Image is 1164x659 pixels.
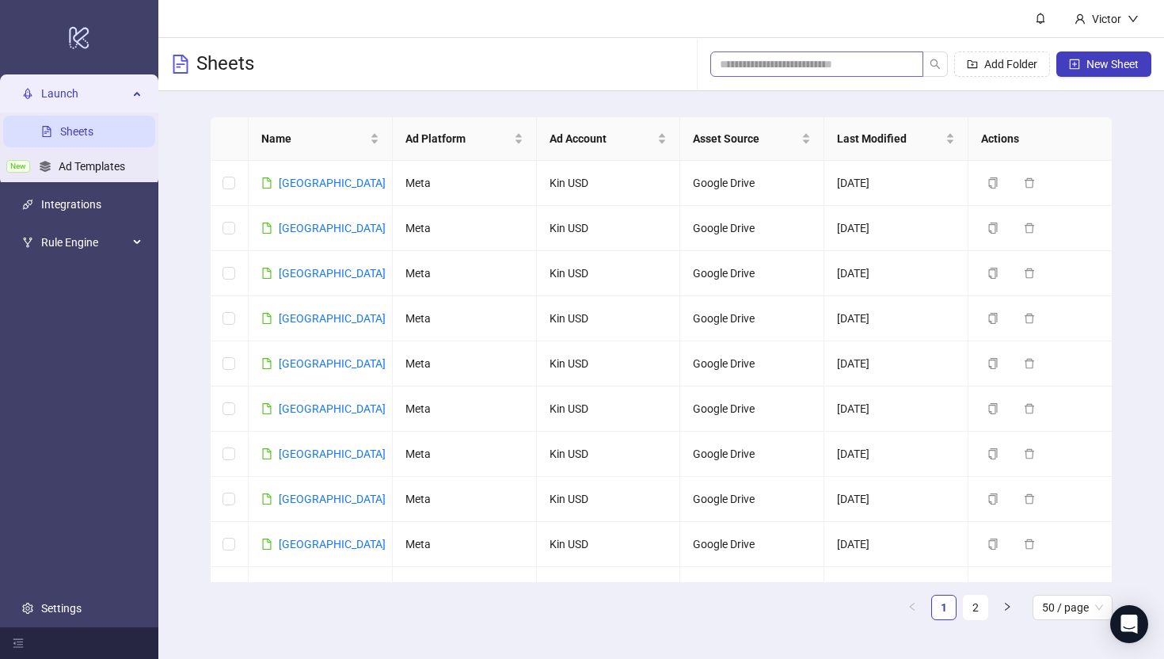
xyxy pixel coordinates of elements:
[1024,268,1035,279] span: delete
[1024,448,1035,459] span: delete
[680,432,824,477] td: Google Drive
[824,341,968,387] td: [DATE]
[680,251,824,296] td: Google Drive
[1128,13,1139,25] span: down
[537,522,681,567] td: Kin USD
[1086,10,1128,28] div: Victor
[393,117,537,161] th: Ad Platform
[824,522,968,567] td: [DATE]
[1024,358,1035,369] span: delete
[279,312,386,325] a: [GEOGRAPHIC_DATA]
[680,477,824,522] td: Google Drive
[1056,51,1151,77] button: New Sheet
[1033,595,1113,620] div: Page Size
[987,358,999,369] span: copy
[405,130,511,147] span: Ad Platform
[41,198,101,211] a: Integrations
[824,251,968,296] td: [DATE]
[537,567,681,612] td: Kin USD
[550,130,655,147] span: Ad Account
[987,268,999,279] span: copy
[693,130,798,147] span: Asset Source
[537,477,681,522] td: Kin USD
[261,448,272,459] span: file
[279,538,386,550] a: [GEOGRAPHIC_DATA]
[261,403,272,414] span: file
[537,206,681,251] td: Kin USD
[537,341,681,387] td: Kin USD
[954,51,1050,77] button: Add Folder
[680,522,824,567] td: Google Drive
[60,125,93,138] a: Sheets
[537,296,681,341] td: Kin USD
[1035,13,1046,24] span: bell
[968,117,1113,161] th: Actions
[41,602,82,615] a: Settings
[261,268,272,279] span: file
[261,313,272,324] span: file
[680,206,824,251] td: Google Drive
[249,117,393,161] th: Name
[537,432,681,477] td: Kin USD
[261,223,272,234] span: file
[680,161,824,206] td: Google Drive
[963,595,988,620] li: 2
[1086,58,1139,70] span: New Sheet
[987,493,999,505] span: copy
[931,595,957,620] li: 1
[680,341,824,387] td: Google Drive
[537,251,681,296] td: Kin USD
[279,267,386,280] a: [GEOGRAPHIC_DATA]
[1042,596,1103,619] span: 50 / page
[900,595,925,620] li: Previous Page
[393,341,537,387] td: Meta
[984,58,1037,70] span: Add Folder
[13,638,24,649] span: menu-fold
[1110,605,1148,643] div: Open Intercom Messenger
[279,448,386,460] a: [GEOGRAPHIC_DATA]
[279,357,386,370] a: [GEOGRAPHIC_DATA]
[824,432,968,477] td: [DATE]
[279,402,386,415] a: [GEOGRAPHIC_DATA]
[59,160,125,173] a: Ad Templates
[1024,223,1035,234] span: delete
[680,387,824,432] td: Google Drive
[1024,403,1035,414] span: delete
[680,117,824,161] th: Asset Source
[824,387,968,432] td: [DATE]
[907,602,917,611] span: left
[393,251,537,296] td: Meta
[537,161,681,206] td: Kin USD
[1024,313,1035,324] span: delete
[987,403,999,414] span: copy
[824,117,968,161] th: Last Modified
[900,595,925,620] button: left
[1069,59,1080,70] span: plus-square
[261,539,272,550] span: file
[932,596,956,619] a: 1
[537,117,681,161] th: Ad Account
[393,206,537,251] td: Meta
[22,237,33,248] span: fork
[987,539,999,550] span: copy
[1024,539,1035,550] span: delete
[680,296,824,341] td: Google Drive
[967,59,978,70] span: folder-add
[393,387,537,432] td: Meta
[41,227,128,258] span: Rule Engine
[537,387,681,432] td: Kin USD
[824,477,968,522] td: [DATE]
[930,59,941,70] span: search
[393,432,537,477] td: Meta
[995,595,1020,620] button: right
[995,595,1020,620] li: Next Page
[261,130,367,147] span: Name
[824,161,968,206] td: [DATE]
[261,358,272,369] span: file
[279,222,386,234] a: [GEOGRAPHIC_DATA]
[1024,493,1035,505] span: delete
[261,493,272,505] span: file
[987,223,999,234] span: copy
[824,296,968,341] td: [DATE]
[1024,177,1035,189] span: delete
